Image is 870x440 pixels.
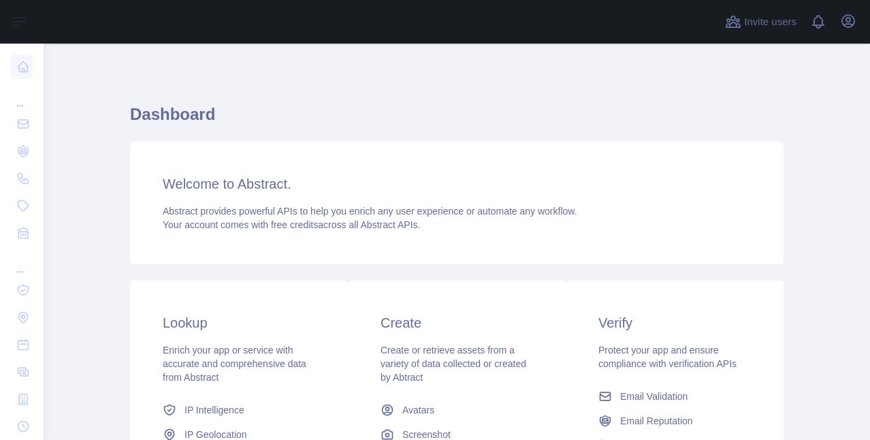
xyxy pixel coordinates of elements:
a: Email Validation [593,384,756,409]
h3: Verify [598,313,751,332]
div: ... [11,82,33,109]
span: Abstract provides powerful APIs to help you enrich any user experience or automate any workflow. [163,206,577,217]
h3: Welcome to Abstract. [163,174,751,193]
span: Email Reputation [620,414,693,428]
span: Avatars [402,403,434,417]
h3: Lookup [163,313,315,332]
span: IP Intelligence [184,403,244,417]
h3: Create [381,313,533,332]
span: Invite users [744,14,796,30]
button: Invite users [722,11,799,33]
span: Email Validation [620,390,688,403]
span: free credits [271,219,318,230]
a: Email Reputation [593,409,756,433]
div: ... [11,248,33,275]
span: Protect your app and ensure compliance with verification APIs [598,345,737,369]
h1: Dashboard [130,104,784,136]
a: Avatars [375,398,538,422]
span: Your account comes with across all Abstract APIs. [163,219,420,230]
span: Create or retrieve assets from a variety of data collected or created by Abtract [381,345,526,383]
span: Enrich your app or service with accurate and comprehensive data from Abstract [163,345,306,383]
a: IP Intelligence [157,398,321,422]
